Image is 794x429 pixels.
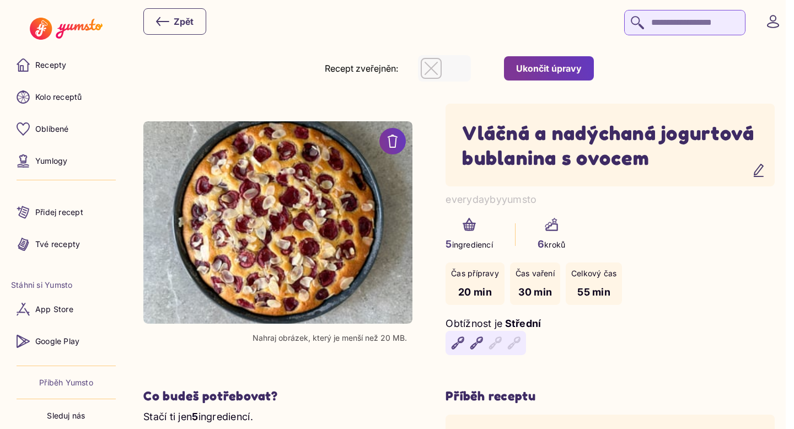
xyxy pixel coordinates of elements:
a: Recepty [11,52,121,78]
span: 20 min [458,286,492,298]
p: Sleduj nás [47,410,85,421]
span: 55 min [577,286,610,298]
div: Ukončit úpravy [516,62,582,74]
a: Google Play [11,328,121,355]
p: Celkový čas [571,268,616,279]
p: Nahraj obrázek, který je menší než 20 MB. [253,334,407,342]
a: Přidej recept [11,199,121,226]
label: Recept zveřejněn: [325,63,398,74]
span: 30 min [518,286,552,298]
a: App Store [11,296,121,323]
p: Yumlogy [35,155,67,167]
span: Střední [505,318,541,329]
button: Ukončit úpravy [504,56,594,81]
p: Google Play [35,336,79,347]
p: Čas přípravy [451,268,499,279]
p: Čas vaření [516,268,555,279]
p: Přidej recept [35,207,83,218]
p: everydaybyyumsto [446,192,775,207]
h1: Vláčná a nadýchaná jogurtová bublanina s ovocem [462,120,758,170]
p: Recepty [35,60,66,71]
a: Příběh Yumsto [39,377,93,388]
p: Oblíbené [35,124,69,135]
p: Obtížnost je [446,316,502,331]
p: Stačí ti jen ingrediencí. [143,409,412,424]
div: Zpět [156,15,194,28]
a: Tvé recepty [11,231,121,258]
span: 6 [538,238,544,250]
a: Oblíbené [11,116,121,142]
p: Kolo receptů [35,92,82,103]
p: Tvé recepty [35,239,80,250]
p: ingrediencí [446,237,493,251]
span: 5 [446,238,452,250]
img: Selected Image [143,121,412,324]
img: Yumsto logo [30,18,102,40]
span: 5 [192,411,198,422]
a: Yumlogy [11,148,121,174]
h3: Příběh receptu [446,388,775,404]
p: kroků [538,237,565,251]
p: App Store [35,304,73,315]
li: Stáhni si Yumsto [11,280,121,291]
a: Kolo receptů [11,84,121,110]
button: Zpět [143,8,206,35]
h2: Co budeš potřebovat? [143,388,412,404]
